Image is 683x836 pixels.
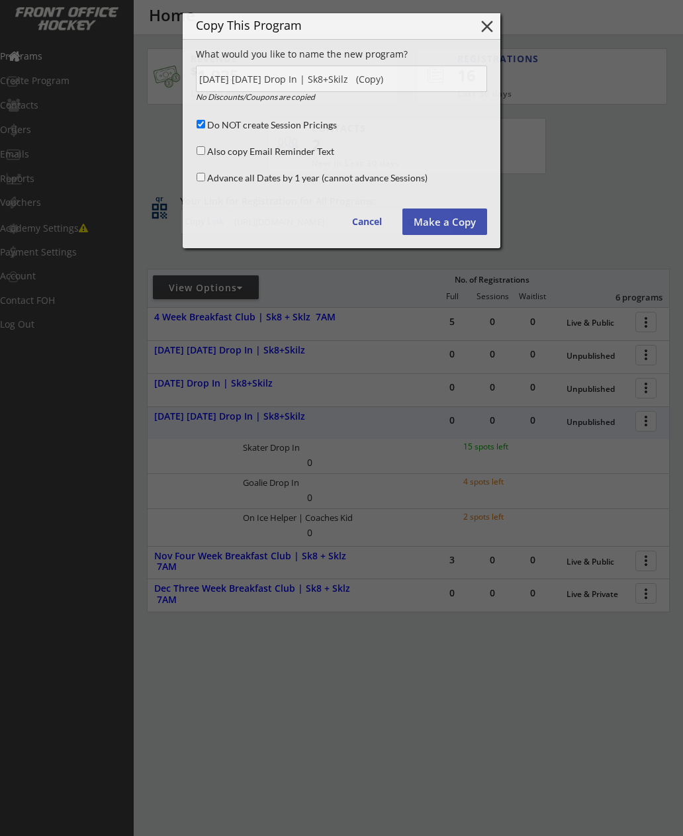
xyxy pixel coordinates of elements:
[207,119,337,130] label: Do NOT create Session Pricings
[196,19,457,31] div: Copy This Program
[196,50,487,59] div: What would you like to name the new program?
[207,172,428,183] label: Advance all Dates by 1 year (cannot advance Sessions)
[207,146,334,157] label: Also copy Email Reminder Text
[477,17,497,36] button: close
[402,209,487,235] button: Make a Copy
[196,93,391,101] div: No Discounts/Coupons are copied
[339,209,395,235] button: Cancel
